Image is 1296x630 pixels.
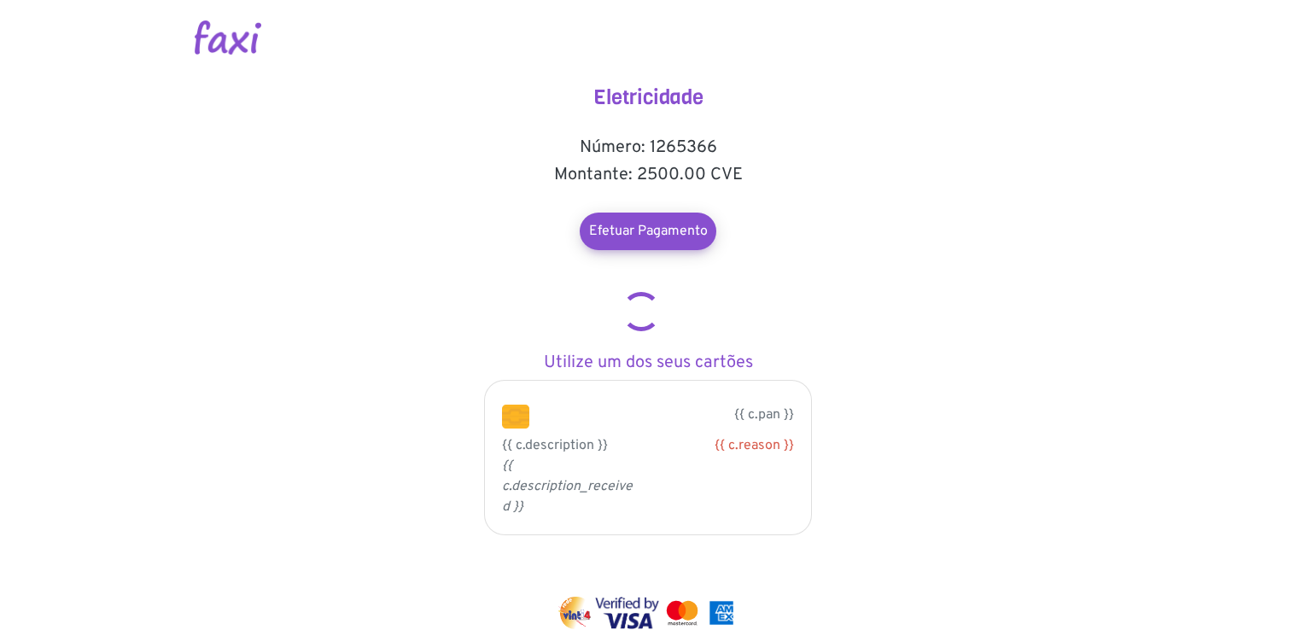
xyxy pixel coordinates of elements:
img: chip.png [502,405,529,429]
h4: Eletricidade [477,85,819,110]
span: {{ c.description }} [502,437,608,454]
a: Efetuar Pagamento [580,213,716,250]
h5: Número: 1265366 [477,137,819,158]
img: mastercard [705,597,738,629]
img: visa [595,597,659,629]
h5: Utilize um dos seus cartões [477,353,819,373]
p: {{ c.pan }} [555,405,794,425]
div: {{ c.reason }} [661,435,794,456]
i: {{ c.description_received }} [502,458,633,516]
img: mastercard [663,597,702,629]
h5: Montante: 2500.00 CVE [477,165,819,185]
img: vinti4 [558,597,593,629]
